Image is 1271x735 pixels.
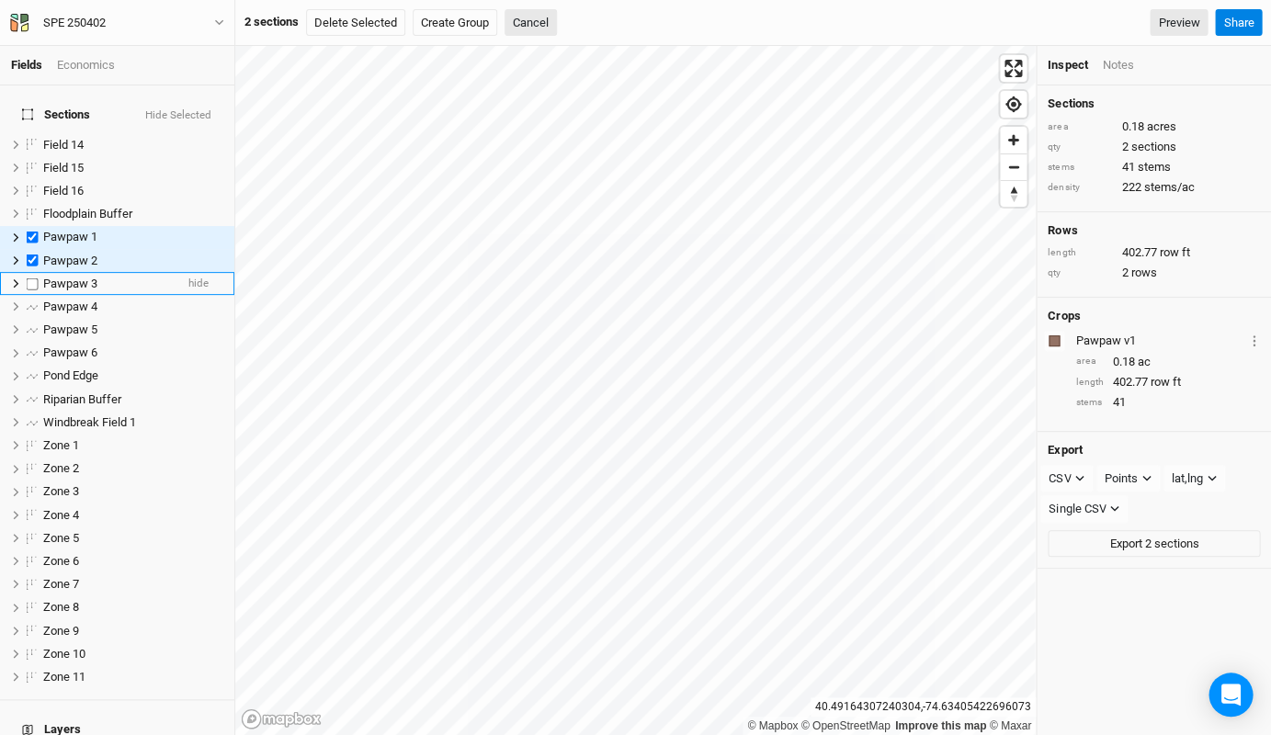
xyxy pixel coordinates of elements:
button: Enter fullscreen [1000,55,1027,82]
div: 2 [1048,139,1260,155]
div: 41 [1048,159,1260,175]
div: Open Intercom Messenger [1209,673,1253,717]
div: Floodplain Buffer [43,207,223,221]
div: Zone 7 [43,577,223,592]
span: Pawpaw 3 [43,277,97,290]
canvas: Map [235,46,1035,735]
div: qty [1048,266,1112,280]
div: Pawpaw 3 [43,277,174,291]
button: Points [1096,465,1160,492]
span: Zone 3 [43,484,79,498]
div: area [1048,120,1112,134]
div: Zone 8 [43,600,223,615]
div: Field 15 [43,161,223,175]
div: Windbreak Field 1 [43,415,223,430]
div: Inspect [1048,57,1087,73]
button: Zoom in [1000,127,1027,153]
a: Preview [1150,9,1208,37]
a: OpenStreetMap [801,719,891,732]
div: Pawpaw 5 [43,322,223,337]
div: Zone 11 [43,670,223,684]
div: qty [1048,141,1112,154]
button: Find my location [1000,91,1027,118]
span: stems/ac [1143,179,1194,196]
span: Reset bearing to north [1000,181,1027,207]
div: length [1048,246,1112,260]
div: Zone 2 [43,461,223,476]
div: Zone 4 [43,508,223,523]
div: density [1048,181,1112,195]
span: Zone 5 [43,531,79,545]
div: lat,lng [1172,469,1203,488]
div: length [1075,376,1103,390]
button: Single CSV [1040,495,1128,523]
span: Pawpaw 5 [43,322,97,336]
div: area [1075,355,1103,368]
span: rows [1130,265,1156,281]
span: ac [1137,354,1150,370]
div: Riparian Buffer [43,392,223,407]
div: 402.77 [1048,244,1260,261]
span: Zone 10 [43,647,85,661]
button: Delete Selected [306,9,405,37]
div: CSV [1049,469,1071,488]
div: 222 [1048,179,1260,196]
div: Zone 6 [43,554,223,569]
span: Pawpaw 1 [43,230,97,243]
span: Sections [22,107,90,122]
div: stems [1075,396,1103,410]
div: 2 [1048,265,1260,281]
div: Field 14 [43,138,223,153]
h4: Rows [1048,223,1260,238]
button: Crop Usage [1248,330,1260,351]
div: stems [1048,161,1112,175]
span: Zone 6 [43,554,79,568]
div: Pawpaw 2 [43,254,223,268]
span: Pawpaw 4 [43,300,97,313]
div: 40.49164307240304 , -74.63405422696073 [811,697,1036,717]
div: Zone 9 [43,624,223,639]
div: Pawpaw 1 [43,230,223,244]
div: Pawpaw 6 [43,345,223,360]
a: Fields [11,58,42,72]
span: row ft [1150,374,1180,390]
span: stems [1137,159,1170,175]
button: Share [1215,9,1262,37]
div: Single CSV [1049,500,1106,518]
span: Zone 8 [43,600,79,614]
span: acres [1146,119,1175,135]
div: SPE 250402 [43,14,106,32]
button: SPE 250402 [9,13,225,33]
span: Riparian Buffer [43,392,121,406]
div: Pawpaw v1 [1075,333,1244,349]
span: sections [1130,139,1175,155]
span: Zone 4 [43,508,79,522]
div: Notes [1102,57,1133,73]
h4: Export [1048,443,1260,458]
span: Zone 11 [43,670,85,684]
span: Pawpaw 6 [43,345,97,359]
div: Zone 3 [43,484,223,499]
div: Pond Edge [43,368,223,383]
span: Zone 1 [43,438,79,452]
span: Zone 7 [43,577,79,591]
button: Zoom out [1000,153,1027,180]
a: Mapbox [747,719,798,732]
div: 402.77 [1075,374,1260,390]
a: Improve this map [895,719,986,732]
button: lat,lng [1163,465,1225,492]
div: Pawpaw 4 [43,300,223,314]
span: Zone 9 [43,624,79,638]
div: Zone 1 [43,438,223,453]
button: Cancel [505,9,557,37]
div: Field 16 [43,184,223,198]
span: row ft [1159,244,1189,261]
span: Pond Edge [43,368,98,382]
button: Export 2 sections [1048,530,1260,558]
h4: Sections [1048,96,1260,111]
span: Pawpaw 2 [43,254,97,267]
div: Zone 10 [43,647,223,661]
